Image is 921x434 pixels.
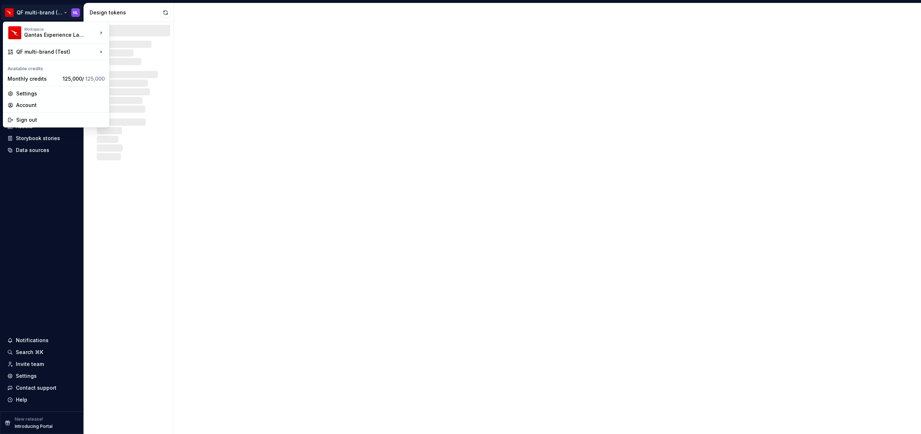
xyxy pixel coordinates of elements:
[16,102,105,109] div: Account
[85,76,105,82] span: 125,000
[63,76,105,82] span: 125,000 /
[24,31,85,39] div: Qantas Experience Language
[16,116,105,124] div: Sign out
[8,26,21,39] img: 6b187050-a3ed-48aa-8485-808e17fcee26.png
[24,27,98,31] div: Workspace
[16,48,98,55] div: QF multi-brand (Test)
[8,75,60,82] div: Monthly credits
[16,90,105,97] div: Settings
[5,62,108,73] div: Available credits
